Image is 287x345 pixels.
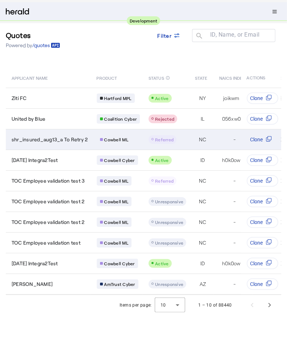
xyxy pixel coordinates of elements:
img: Herald Logo [6,8,29,15]
div: Items per page: [120,302,152,309]
span: Clone [250,115,263,122]
span: Cowbell ML [104,240,129,246]
div: Development [127,16,161,25]
span: - [233,136,236,143]
span: Cowbell ML [104,219,129,225]
a: /quotes [32,42,60,49]
span: AZ [200,280,206,288]
span: h0k0ow [222,157,241,164]
button: Clone [247,154,278,166]
span: Cowbell ML [104,137,129,142]
button: Next page [261,296,278,314]
span: TOC Employee validation test 2 [12,219,85,226]
span: - [233,198,236,205]
span: Unresponsive [155,240,183,245]
h3: Quotes [6,30,60,40]
span: Clone [250,239,263,246]
button: Filter [152,29,187,42]
span: joikwm [223,95,240,102]
span: Hartford MPL [104,95,132,101]
span: Clone [250,260,263,267]
span: ID [200,260,205,267]
span: Coalition Cyber [104,116,137,122]
span: PRODUCT [97,74,117,81]
span: Active [155,158,169,163]
span: Unresponsive [155,220,183,225]
span: [DATE] Integra2Test [12,157,58,164]
div: 1 – 10 of 88440 [198,302,232,309]
span: - [233,177,236,184]
span: Active [155,261,169,266]
span: NC [199,136,207,143]
span: [PERSON_NAME] [12,280,53,288]
span: shr_insured_aug13_a To Retry 2 [12,136,88,143]
span: NAICS INDEX [219,74,245,81]
span: Active [155,96,169,101]
span: Cowbell ML [104,178,129,184]
span: Rejected [155,116,174,121]
button: Clone [247,134,278,145]
mat-icon: info_outline [166,74,170,82]
span: - [233,239,236,246]
span: Referred [155,178,174,183]
span: NC [199,177,207,184]
span: Clone [250,219,263,226]
button: Clone [247,113,278,125]
span: Unresponsive [155,282,183,287]
span: h0k0ow [222,260,241,267]
span: Cowbell Cyber [104,261,135,266]
span: TOC Employee validation test [12,239,80,246]
span: Clone [250,136,263,143]
span: Unresponsive [155,199,183,204]
span: TOC Employee validation test 2 [12,198,85,205]
span: Clone [250,95,263,102]
th: ACTIONS [241,67,282,88]
button: Clone [247,175,278,187]
span: AmTrust Cyber [104,281,135,287]
span: NC [199,219,207,226]
span: Cowbell ML [104,199,129,204]
button: Clone [247,92,278,104]
span: - [233,280,236,288]
span: United by Blue [12,115,46,122]
span: Referred [155,137,174,142]
span: APPLICANT NAME [12,74,48,81]
span: Cowbell Cyber [104,157,135,163]
span: - [233,219,236,226]
span: Clone [250,157,263,164]
span: STATE [195,74,207,81]
span: NC [199,198,207,205]
mat-icon: info_outline [240,95,246,102]
mat-label: ID, Name, or Email [210,32,260,38]
span: ID [200,157,205,164]
button: Clone [247,258,278,269]
span: NC [199,239,207,246]
button: Clone [247,216,278,228]
span: NY [199,95,206,102]
span: IL [201,115,205,122]
mat-icon: search [192,32,204,41]
button: Clone [247,237,278,249]
button: Clone [247,278,278,290]
p: Powered by [6,42,60,49]
span: Ziti FC [12,95,27,102]
span: Filter [158,32,172,40]
span: [DATE] Integra2Test [12,260,58,267]
span: Clone [250,198,263,205]
span: Clone [250,177,263,184]
span: STATUS [149,74,164,81]
span: 056xw0 [222,115,241,122]
button: Clone [247,196,278,207]
span: Clone [250,280,263,288]
span: TOC Employee validation test 3 [12,177,85,184]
